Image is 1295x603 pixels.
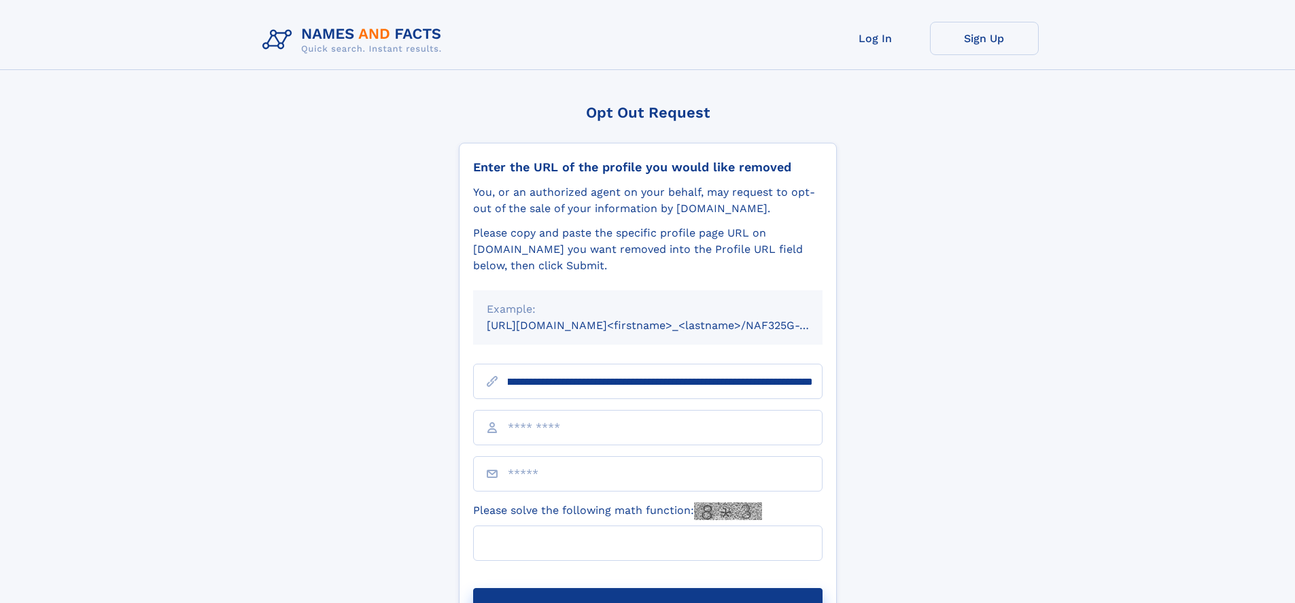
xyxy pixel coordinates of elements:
[459,104,837,121] div: Opt Out Request
[821,22,930,55] a: Log In
[257,22,453,58] img: Logo Names and Facts
[473,160,823,175] div: Enter the URL of the profile you would like removed
[473,502,762,520] label: Please solve the following math function:
[487,301,809,317] div: Example:
[473,184,823,217] div: You, or an authorized agent on your behalf, may request to opt-out of the sale of your informatio...
[930,22,1039,55] a: Sign Up
[473,225,823,274] div: Please copy and paste the specific profile page URL on [DOMAIN_NAME] you want removed into the Pr...
[487,319,848,332] small: [URL][DOMAIN_NAME]<firstname>_<lastname>/NAF325G-xxxxxxxx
